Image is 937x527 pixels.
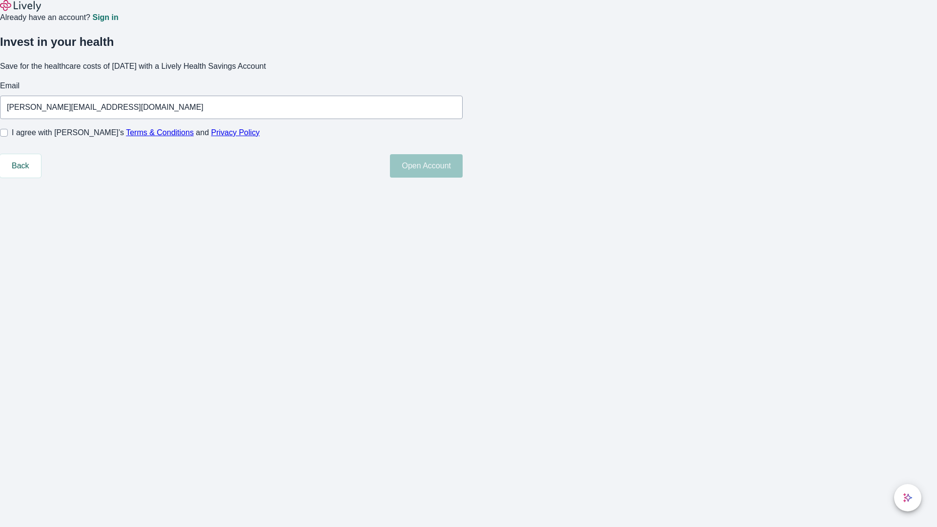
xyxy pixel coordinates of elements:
[903,493,913,503] svg: Lively AI Assistant
[92,14,118,21] a: Sign in
[12,127,260,139] span: I agree with [PERSON_NAME]’s and
[211,128,260,137] a: Privacy Policy
[894,484,921,511] button: chat
[126,128,194,137] a: Terms & Conditions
